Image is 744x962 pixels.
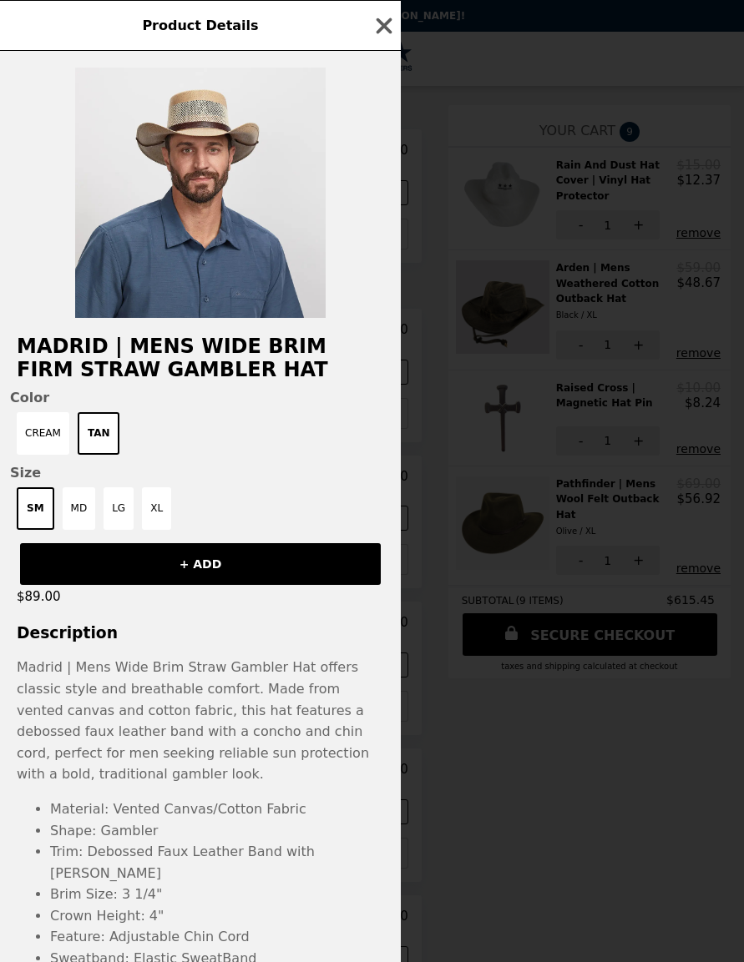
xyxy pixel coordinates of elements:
[50,798,384,820] li: Material: Vented Canvas/Cotton Fabric
[17,412,69,455] button: Cream
[63,487,96,530] button: MD
[10,465,391,481] span: Size
[50,905,384,927] li: Crown Height: 4"
[50,926,384,948] li: Feature: Adjustable Chin Cord
[75,68,326,318] img: Tan / SM
[142,487,171,530] button: XL
[10,390,391,405] span: Color
[78,412,120,455] button: Tan
[104,487,134,530] button: LG
[17,657,384,785] p: Madrid | Mens Wide Brim Straw Gambler Hat offers classic style and breathable comfort. Made from ...
[142,18,258,33] span: Product Details
[50,820,384,842] li: Shape: Gambler
[17,487,54,530] button: SM
[50,884,384,905] li: Brim Size: 3 1/4"
[50,841,384,884] li: Trim: Debossed Faux Leather Band with [PERSON_NAME]
[20,543,381,585] button: + ADD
